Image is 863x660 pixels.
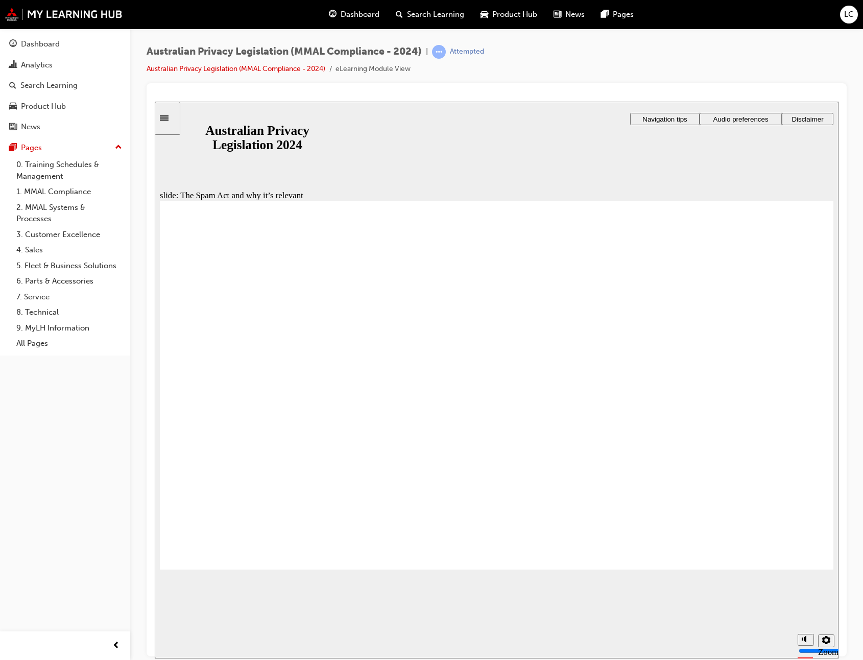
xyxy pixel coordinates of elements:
span: pages-icon [601,8,609,21]
span: Navigation tips [488,14,532,21]
span: pages-icon [9,144,17,153]
a: news-iconNews [545,4,593,25]
a: News [4,117,126,136]
div: Product Hub [21,101,66,112]
span: car-icon [481,8,488,21]
span: guage-icon [9,40,17,49]
a: Dashboard [4,35,126,54]
button: Navigation tips [475,11,545,23]
span: prev-icon [112,640,120,652]
a: 0. Training Schedules & Management [12,157,126,184]
a: pages-iconPages [593,4,642,25]
div: News [21,121,40,133]
button: Pages [4,138,126,157]
span: news-icon [9,123,17,132]
span: Product Hub [492,9,537,20]
button: Audio preferences [545,11,627,23]
span: up-icon [115,141,122,154]
span: LC [844,9,854,20]
span: car-icon [9,102,17,111]
span: search-icon [9,81,16,90]
span: Disclaimer [637,14,668,21]
div: Attempted [450,47,484,57]
label: Zoom to fit [663,546,684,576]
a: 4. Sales [12,242,126,258]
div: Dashboard [21,38,60,50]
a: 1. MMAL Compliance [12,184,126,200]
a: Search Learning [4,76,126,95]
button: Mute (Ctrl+Alt+M) [643,532,659,544]
a: guage-iconDashboard [321,4,388,25]
button: Disclaimer [627,11,679,23]
a: car-iconProduct Hub [472,4,545,25]
span: learningRecordVerb_ATTEMPT-icon [432,45,446,59]
a: Australian Privacy Legislation (MMAL Compliance - 2024) [147,64,325,73]
span: News [565,9,585,20]
a: search-iconSearch Learning [388,4,472,25]
div: Analytics [21,59,53,71]
a: All Pages [12,336,126,351]
div: Search Learning [20,80,78,91]
a: 5. Fleet & Business Solutions [12,258,126,274]
a: 2. MMAL Systems & Processes [12,200,126,227]
span: Dashboard [341,9,379,20]
a: 3. Customer Excellence [12,227,126,243]
div: misc controls [638,524,679,557]
li: eLearning Module View [335,63,411,75]
span: search-icon [396,8,403,21]
a: Product Hub [4,97,126,116]
button: LC [840,6,858,23]
span: Audio preferences [558,14,613,21]
span: | [426,46,428,58]
span: guage-icon [329,8,337,21]
input: volume [644,545,710,553]
span: Search Learning [407,9,464,20]
a: 7. Service [12,289,126,305]
a: 6. Parts & Accessories [12,273,126,289]
div: Pages [21,142,42,154]
button: DashboardAnalyticsSearch LearningProduct HubNews [4,33,126,138]
img: mmal [5,8,123,21]
span: Pages [613,9,634,20]
span: news-icon [554,8,561,21]
span: chart-icon [9,61,17,70]
a: 9. MyLH Information [12,320,126,336]
a: 8. Technical [12,304,126,320]
span: Australian Privacy Legislation (MMAL Compliance - 2024) [147,46,422,58]
button: Settings [663,533,680,546]
a: Analytics [4,56,126,75]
